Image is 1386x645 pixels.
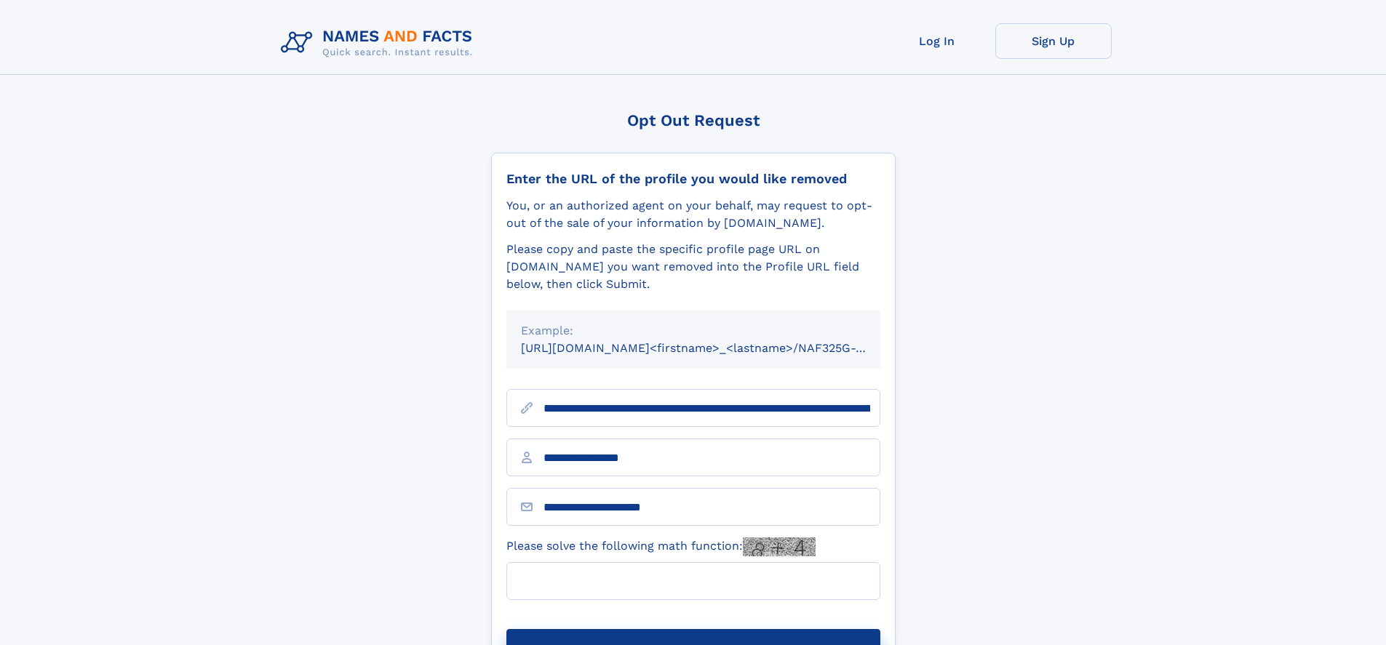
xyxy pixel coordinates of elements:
div: Enter the URL of the profile you would like removed [506,171,880,187]
div: Opt Out Request [491,111,896,129]
label: Please solve the following math function: [506,537,816,556]
a: Log In [879,23,995,59]
div: Example: [521,322,866,340]
img: Logo Names and Facts [275,23,485,63]
div: You, or an authorized agent on your behalf, may request to opt-out of the sale of your informatio... [506,197,880,232]
a: Sign Up [995,23,1112,59]
small: [URL][DOMAIN_NAME]<firstname>_<lastname>/NAF325G-xxxxxxxx [521,341,908,355]
div: Please copy and paste the specific profile page URL on [DOMAIN_NAME] you want removed into the Pr... [506,241,880,293]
